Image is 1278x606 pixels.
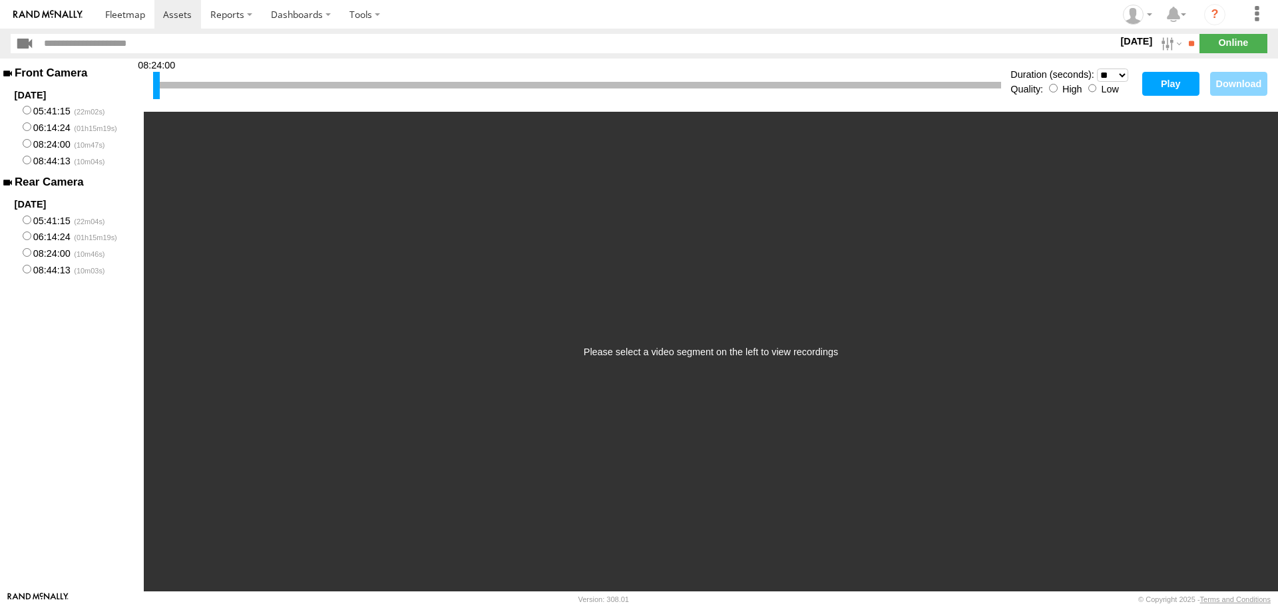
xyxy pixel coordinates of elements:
input: 08:24:00 [23,248,31,257]
label: High [1062,84,1082,94]
input: 08:44:13 [23,265,31,273]
label: Search Filter Options [1156,34,1184,53]
label: Low [1101,84,1118,94]
img: rand-logo.svg [13,10,83,19]
input: 08:44:13 [23,156,31,164]
label: [DATE] [1118,34,1155,49]
div: Please select a video segment on the left to view recordings [584,347,838,357]
div: 08:24:00 [138,60,175,77]
input: 05:41:15 [23,216,31,224]
a: Visit our Website [7,593,69,606]
input: 05:41:15 [23,106,31,114]
div: Randy Yohe [1118,5,1157,25]
i: ? [1204,4,1225,25]
label: Duration (seconds): [1010,69,1094,80]
input: 06:14:24 [23,122,31,131]
a: Terms and Conditions [1200,595,1271,603]
input: 08:24:00 [23,139,31,148]
div: © Copyright 2025 - [1138,595,1271,603]
div: Version: 308.01 [578,595,629,603]
button: Play [1142,72,1199,96]
input: 06:14:24 [23,231,31,240]
label: Quality: [1010,84,1043,94]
